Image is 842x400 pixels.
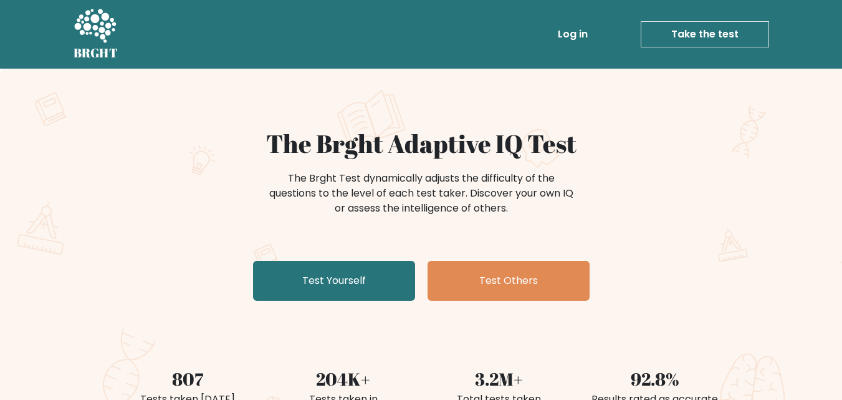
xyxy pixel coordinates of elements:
[428,261,590,301] a: Test Others
[641,21,769,47] a: Take the test
[117,129,725,159] h1: The Brght Adaptive IQ Test
[266,171,577,216] div: The Brght Test dynamically adjusts the difficulty of the questions to the level of each test take...
[553,22,593,47] a: Log in
[117,366,258,392] div: 807
[273,366,414,392] div: 204K+
[429,366,570,392] div: 3.2M+
[253,261,415,301] a: Test Yourself
[74,46,118,61] h5: BRGHT
[585,366,725,392] div: 92.8%
[74,5,118,64] a: BRGHT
